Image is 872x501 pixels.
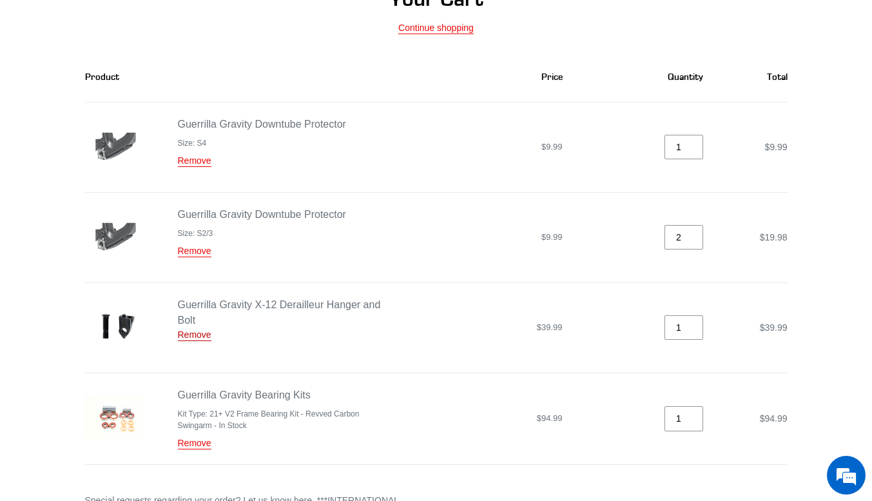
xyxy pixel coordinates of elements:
th: Product [85,53,402,103]
ul: Product details [178,135,346,149]
a: Guerrilla Gravity Bearing Kits [178,389,311,400]
a: Remove Guerrilla Gravity Bearing Kits - 21+ V2 Frame Bearing Kit - Revved Carbon Swingarm - In Stock [178,438,211,449]
ul: Product details [178,225,346,239]
li: Size: S4 [178,137,346,149]
span: $39.99 [537,322,563,332]
a: Continue shopping [398,23,474,34]
li: Kit Type: 21+ V2 Frame Bearing Kit - Revved Carbon Swingarm - In Stock [178,408,387,431]
th: Quantity [577,53,717,103]
th: Price [401,53,577,103]
span: $9.99 [541,232,563,242]
span: $19.98 [760,232,788,242]
img: Guerrilla Gravity Bearing Kits [85,388,146,449]
span: $9.99 [541,142,563,152]
a: Remove Guerrilla Gravity Downtube Protector - S4 [178,155,211,167]
a: Guerrilla Gravity Downtube Protector [178,209,346,220]
span: $39.99 [760,322,788,333]
span: $9.99 [764,142,787,152]
img: Guerrilla Gravity Downtube Protector [85,207,146,268]
ul: Product details [178,406,387,431]
th: Total [717,53,788,103]
a: Guerrilla Gravity X-12 Derailleur Hanger and Bolt [178,299,381,326]
li: Size: S2/3 [178,228,346,239]
a: Remove Guerrilla Gravity X-12 Derailleur Hanger and Bolt [178,329,211,341]
img: Guerrilla Gravity Downtube Protector [85,117,146,178]
a: Guerrilla Gravity Downtube Protector [178,119,346,130]
a: Remove Guerrilla Gravity Downtube Protector - S2/3 [178,246,211,257]
span: $94.99 [760,413,788,424]
span: $94.99 [537,413,563,423]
